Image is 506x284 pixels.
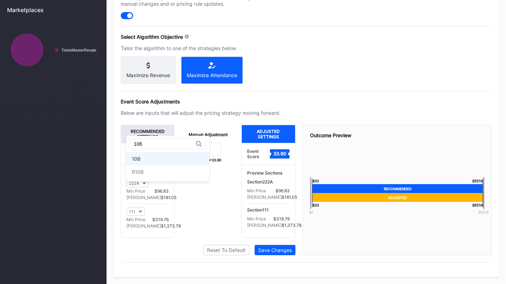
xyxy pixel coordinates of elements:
div: [PERSON_NAME] [247,223,282,228]
div: 106 [132,156,141,162]
div: Adjusted [312,193,483,202]
div: $0 [299,210,323,214]
div: Reset To Default [207,247,245,253]
div: $96.83 [154,188,169,194]
div: Min Price [126,217,145,222]
div: $ 33 [312,202,319,207]
div: Section 222A [247,179,289,184]
div: [PERSON_NAME] [126,223,161,229]
text: 33.90 [273,151,286,156]
svg: Chart title [7,19,99,81]
div: $181.05 [282,194,297,200]
input: Search [134,141,196,147]
div: $ 5516 [471,210,496,214]
div: Min Price [247,188,266,193]
div: Maximize Revenue [126,72,170,78]
div: Event Score [247,149,270,159]
button: Save Changes [255,245,295,255]
div: Save Changes [258,247,292,253]
div: $96.83 [276,188,290,193]
div: Adjusted Settings [242,125,295,143]
div: $319.76 [273,216,290,221]
div: Section 111 [247,207,289,213]
div: Recommended Settings [121,125,174,143]
div: R106 [132,169,144,175]
div: Maximize Attendance [187,72,237,78]
div: $181.05 [161,195,176,200]
div: [PERSON_NAME] [126,195,161,200]
div: Marketplaces [7,6,99,14]
div: $319.76 [152,217,169,222]
div: $1,373.78 [161,223,181,229]
text: TicketMasterResale [61,48,96,52]
div: $1,373.78 [282,223,301,228]
div: Manual Adjustment [189,132,228,137]
div: $ 5516 [472,179,483,184]
button: Reset To Default [203,245,249,255]
button: 111 [126,208,145,216]
div: 111 [129,209,135,214]
div: Select Algorithm Objective [121,34,183,40]
div: $ 5516 [472,202,483,207]
div: $ 33 [312,179,319,184]
div: 33.90 + 0 = 33.90 [195,158,221,162]
div: Preview Sections [247,170,289,176]
div: Tailor the algorithm to one of the strategies below. [121,45,281,51]
div: 222A [129,181,139,186]
button: 222A [126,179,149,187]
div: Min Price [126,188,145,194]
div: Below are inputs that will adjust the pricing strategy moving forward. [121,110,281,116]
div: [PERSON_NAME] [247,194,282,200]
div: Event Score Adjustments [121,98,492,105]
div: Recommended [312,184,483,193]
div: Outcome Preview [310,132,485,138]
div: Min Price [247,216,266,221]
